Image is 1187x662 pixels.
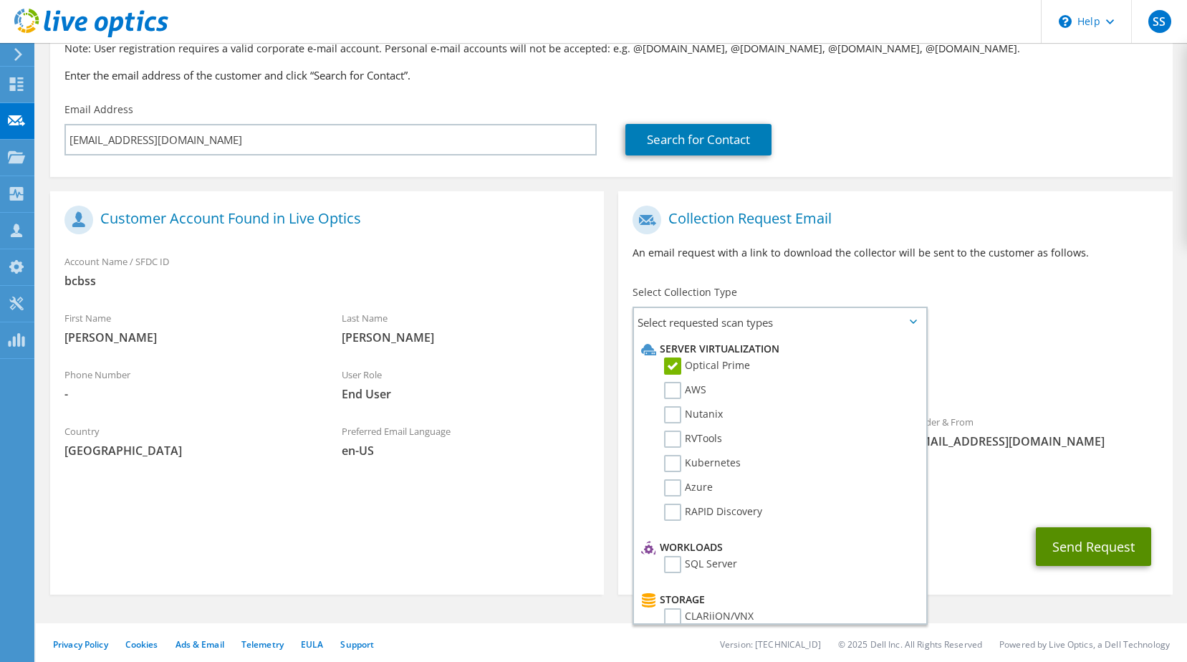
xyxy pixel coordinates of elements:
p: An email request with a link to download the collector will be sent to the customer as follows. [633,245,1158,261]
div: CC & Reply To [618,464,1172,513]
label: Select Collection Type [633,285,737,299]
div: Last Name [327,303,605,352]
h3: Enter the email address of the customer and click “Search for Contact”. [64,67,1158,83]
a: Support [340,638,374,651]
div: Sender & From [895,407,1173,456]
button: Send Request [1036,527,1151,566]
div: Country [50,416,327,466]
li: Workloads [638,539,918,556]
label: Kubernetes [664,455,741,472]
li: Storage [638,591,918,608]
a: EULA [301,638,323,651]
svg: \n [1059,15,1072,28]
label: RAPID Discovery [664,504,762,521]
span: End User [342,386,590,402]
a: Privacy Policy [53,638,108,651]
a: Search for Contact [625,124,772,155]
div: Account Name / SFDC ID [50,246,604,296]
a: Cookies [125,638,158,651]
label: CLARiiON/VNX [664,608,754,625]
li: Powered by Live Optics, a Dell Technology [999,638,1170,651]
label: SQL Server [664,556,737,573]
label: RVTools [664,431,722,448]
div: Requested Collections [618,342,1172,400]
h1: Customer Account Found in Live Optics [64,206,582,234]
label: Azure [664,479,713,496]
label: Email Address [64,102,133,117]
span: en-US [342,443,590,459]
li: © 2025 Dell Inc. All Rights Reserved [838,638,982,651]
div: First Name [50,303,327,352]
li: Version: [TECHNICAL_ID] [720,638,821,651]
a: Telemetry [241,638,284,651]
span: Select requested scan types [634,308,926,337]
div: To [618,407,895,456]
span: bcbss [64,273,590,289]
span: [PERSON_NAME] [64,330,313,345]
span: [EMAIL_ADDRESS][DOMAIN_NAME] [910,433,1158,449]
span: SS [1148,10,1171,33]
span: [PERSON_NAME] [342,330,590,345]
label: Optical Prime [664,358,750,375]
li: Server Virtualization [638,340,918,358]
div: User Role [327,360,605,409]
label: Nutanix [664,406,723,423]
h1: Collection Request Email [633,206,1150,234]
a: Ads & Email [176,638,224,651]
div: Phone Number [50,360,327,409]
span: - [64,386,313,402]
span: [GEOGRAPHIC_DATA] [64,443,313,459]
div: Preferred Email Language [327,416,605,466]
p: Note: User registration requires a valid corporate e-mail account. Personal e-mail accounts will ... [64,41,1158,57]
label: AWS [664,382,706,399]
